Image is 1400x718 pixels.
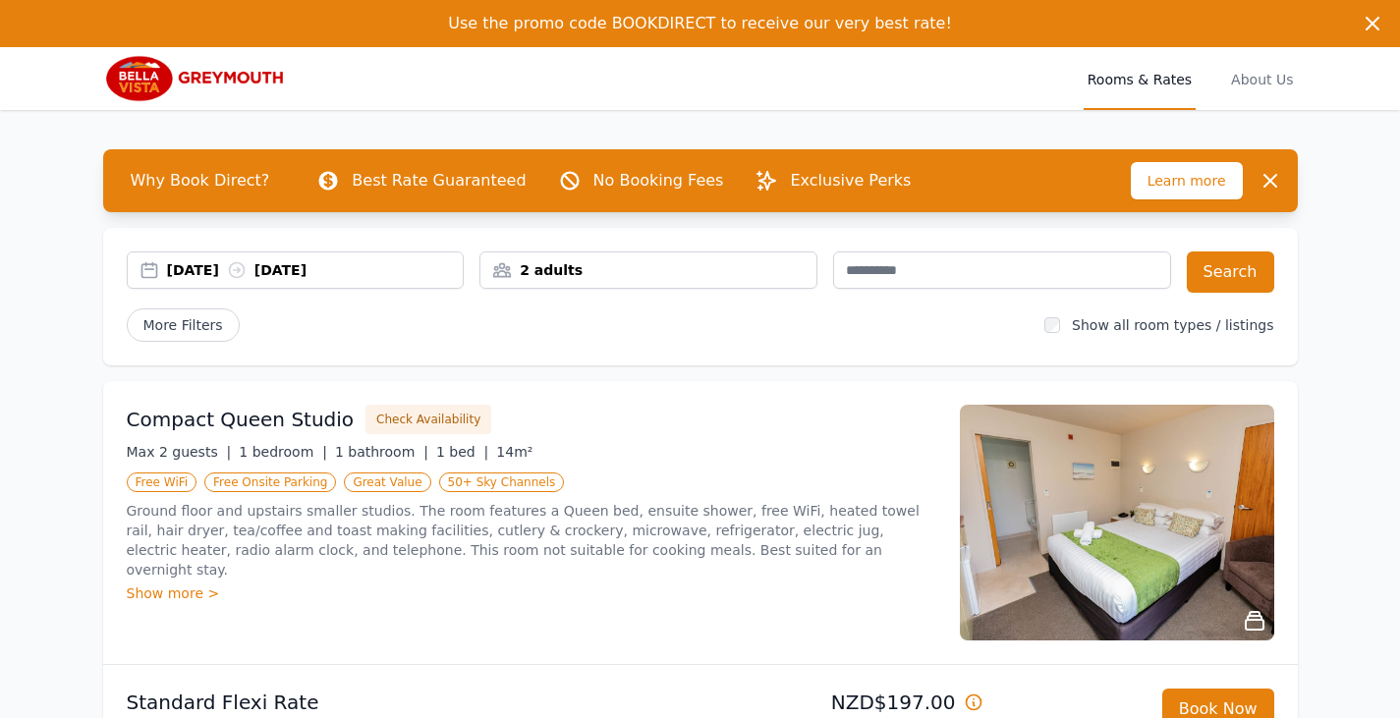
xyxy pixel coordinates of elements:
p: NZD$197.00 [708,689,983,716]
a: About Us [1227,47,1297,110]
span: 1 bed | [436,444,488,460]
span: Great Value [344,472,430,492]
div: 2 adults [480,260,816,280]
span: Learn more [1131,162,1243,199]
p: No Booking Fees [593,169,724,193]
span: 50+ Sky Channels [439,472,565,492]
img: Bella Vista Greymouth [103,55,292,102]
div: [DATE] [DATE] [167,260,464,280]
span: 1 bathroom | [335,444,428,460]
span: 1 bedroom | [239,444,327,460]
span: Max 2 guests | [127,444,232,460]
span: 14m² [496,444,532,460]
p: Best Rate Guaranteed [352,169,526,193]
div: Show more > [127,583,936,603]
span: Use the promo code BOOKDIRECT to receive our very best rate! [448,14,952,32]
p: Ground floor and upstairs smaller studios. The room features a Queen bed, ensuite shower, free Wi... [127,501,936,580]
button: Check Availability [365,405,491,434]
p: Standard Flexi Rate [127,689,693,716]
label: Show all room types / listings [1072,317,1273,333]
p: Exclusive Perks [790,169,911,193]
button: Search [1187,251,1274,293]
h3: Compact Queen Studio [127,406,355,433]
span: Free WiFi [127,472,197,492]
span: More Filters [127,308,240,342]
span: Why Book Direct? [115,161,286,200]
a: Rooms & Rates [1084,47,1196,110]
span: Free Onsite Parking [204,472,336,492]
